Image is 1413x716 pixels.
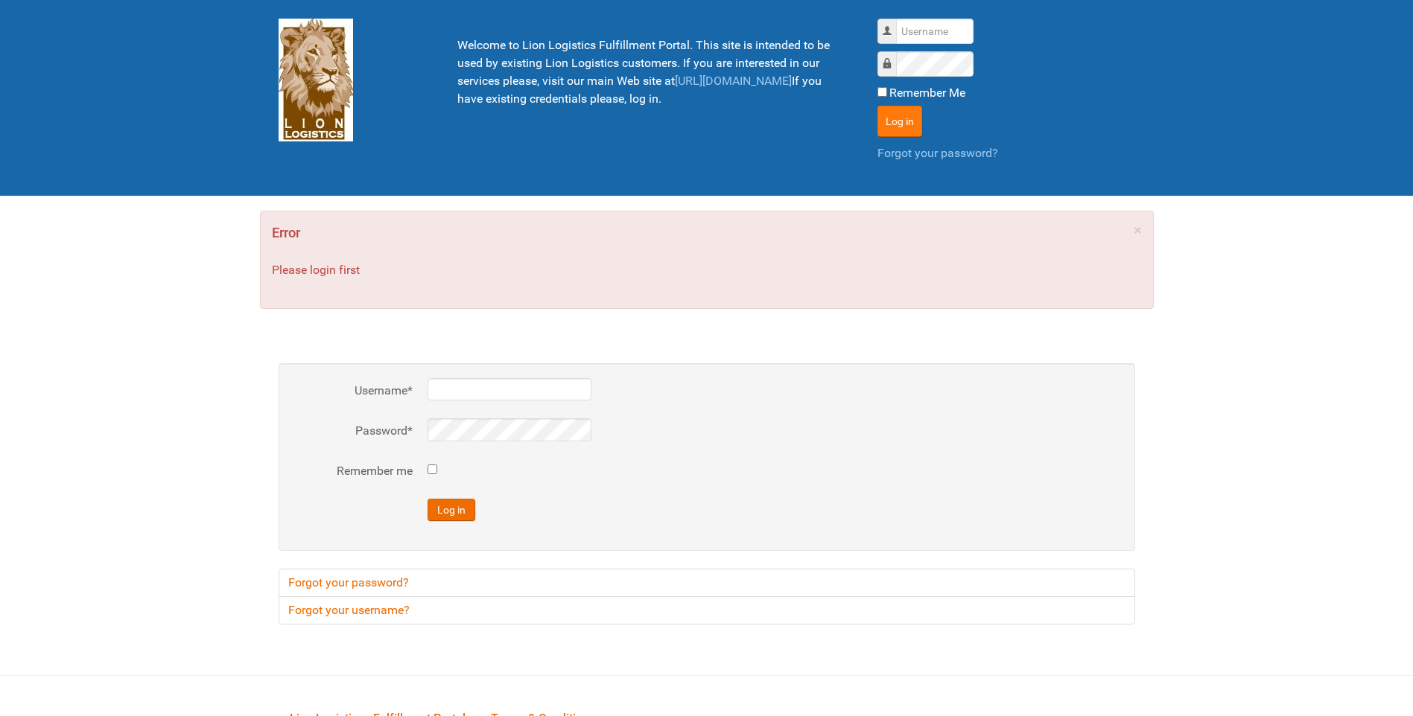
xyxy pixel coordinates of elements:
a: Lion Logistics [279,72,353,86]
a: Forgot your password? [877,146,998,160]
input: Username [896,19,974,44]
label: Username [892,23,893,24]
label: Password [892,56,893,57]
p: Please login first [272,261,1142,279]
label: Username [293,382,413,400]
img: Lion Logistics [279,19,353,141]
h4: Error [272,223,1142,243]
p: Welcome to Lion Logistics Fulfillment Portal. This site is intended to be used by existing Lion L... [457,36,840,108]
a: Forgot your password? [279,569,1135,597]
a: [URL][DOMAIN_NAME] [675,74,792,88]
label: Remember me [293,462,413,480]
a: Forgot your username? [279,596,1135,624]
button: Log in [877,106,922,137]
a: × [1134,223,1142,237]
button: Log in [428,499,475,521]
label: Remember Me [889,84,965,102]
label: Password [293,422,413,440]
